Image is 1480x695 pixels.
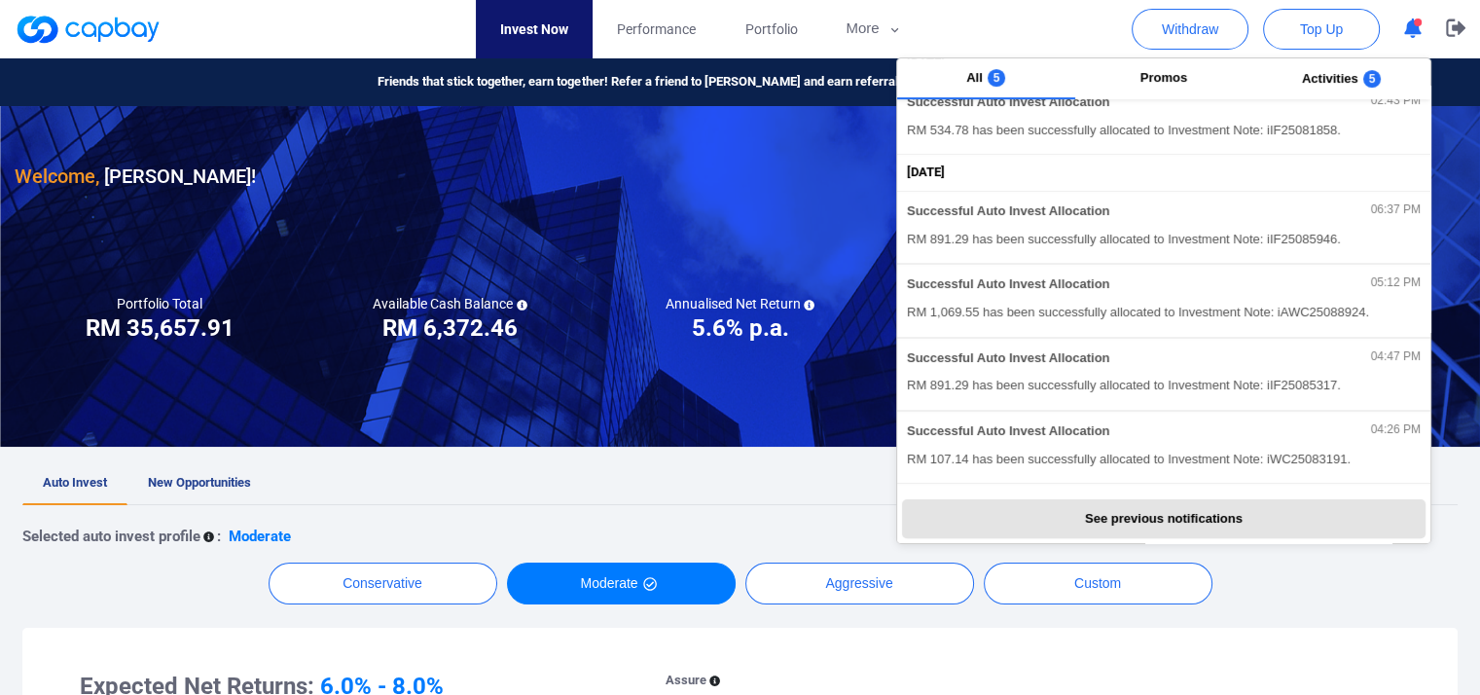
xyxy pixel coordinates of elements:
p: : [217,525,221,548]
h3: 5.6% p.a. [691,312,788,344]
button: Top Up [1263,9,1380,50]
span: Portfolio [744,18,797,40]
span: RM 107.14 has been successfully allocated to Investment Note: iWC25083191. [907,450,1421,469]
span: All [966,70,983,85]
h5: Available Cash Balance [373,295,527,312]
h5: Portfolio Total [117,295,202,312]
button: Promos [1075,58,1253,99]
button: All5 [897,58,1075,99]
span: 5 [988,69,1006,87]
button: See previous notifications [902,499,1425,538]
span: Friends that stick together, earn together! Refer a friend to [PERSON_NAME] and earn referral rew... [378,72,977,92]
span: Welcome, [15,165,99,188]
span: Successful Auto Invest Allocation [907,95,1110,110]
span: 04:26 PM [1371,423,1421,437]
button: Custom [984,563,1212,604]
span: 05:12 PM [1371,276,1421,290]
span: 06:37 PM [1371,203,1421,217]
p: Moderate [229,525,291,548]
span: Successful Auto Invest Allocation [907,351,1110,366]
p: Assure [666,671,706,691]
h3: [PERSON_NAME] ! [15,161,256,192]
span: 02:43 PM [1371,94,1421,108]
span: RM 534.78 has been successfully allocated to Investment Note: iIF25081858. [907,121,1421,140]
span: Successful Auto Invest Allocation [907,277,1110,292]
button: Activities5 [1252,58,1430,99]
button: Aggressive [745,563,974,604]
button: Withdraw [1132,9,1248,50]
span: [DATE] [907,163,945,183]
span: Performance [617,18,696,40]
span: Successful Auto Invest Allocation [907,424,1110,439]
button: Successful Auto Invest Allocation02:43 PMRM 534.78 has been successfully allocated to Investment ... [897,82,1430,155]
span: Auto Invest [43,475,107,490]
h5: Annualised Net Return [665,295,814,312]
span: 04:47 PM [1371,350,1421,364]
span: RM 891.29 has been successfully allocated to Investment Note: iIF25085317. [907,376,1421,395]
p: Selected auto invest profile [22,525,200,548]
button: Conservative [269,563,497,604]
span: Successful Auto Invest Allocation [907,204,1110,219]
button: Successful Auto Invest Allocation04:26 PMRM 107.14 has been successfully allocated to Investment ... [897,411,1430,484]
span: Top Up [1300,19,1343,39]
span: RM 891.29 has been successfully allocated to Investment Note: iIF25085946. [907,230,1421,249]
button: Successful Auto Invest Allocation04:47 PMRM 891.29 has been successfully allocated to Investment ... [897,338,1430,411]
h3: RM 35,657.91 [86,312,235,344]
span: Promos [1140,70,1187,85]
button: Successful Auto Invest Allocation06:37 PMRM 891.29 has been successfully allocated to Investment ... [897,191,1430,264]
span: 5 [1363,70,1382,88]
button: Moderate [507,563,736,604]
h3: RM 6,372.46 [382,312,518,344]
span: Activities [1302,71,1358,86]
span: RM 1,069.55 has been successfully allocated to Investment Note: iAWC25088924. [907,303,1421,322]
button: Successful Auto Invest Allocation05:12 PMRM 1,069.55 has been successfully allocated to Investmen... [897,264,1430,337]
span: New Opportunities [148,475,251,490]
